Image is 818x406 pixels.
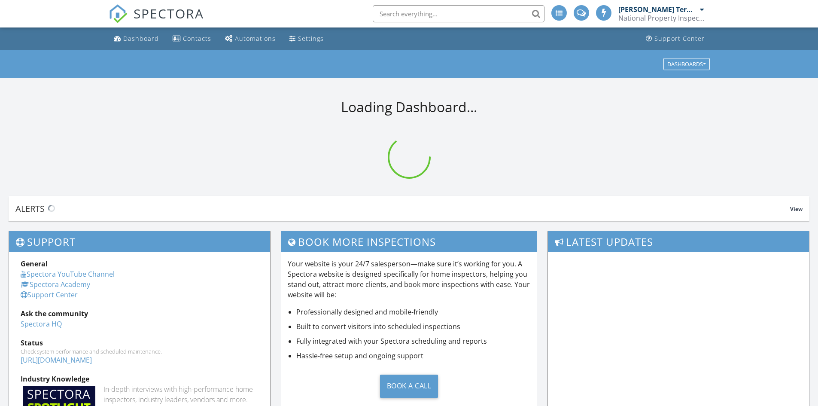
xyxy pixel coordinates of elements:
[663,58,710,70] button: Dashboards
[373,5,544,22] input: Search everything...
[21,348,258,355] div: Check system performance and scheduled maintenance.
[9,231,270,252] h3: Support
[134,4,204,22] span: SPECTORA
[123,34,159,43] div: Dashboard
[21,269,115,279] a: Spectora YouTube Channel
[235,34,276,43] div: Automations
[618,5,698,14] div: [PERSON_NAME] Termite and Pest Control
[21,280,90,289] a: Spectora Academy
[288,368,531,404] a: Book a Call
[21,308,258,319] div: Ask the community
[654,34,705,43] div: Support Center
[21,374,258,384] div: Industry Knowledge
[296,321,531,332] li: Built to convert visitors into scheduled inspections
[298,34,324,43] div: Settings
[169,31,215,47] a: Contacts
[21,290,78,299] a: Support Center
[281,231,537,252] h3: Book More Inspections
[15,203,790,214] div: Alerts
[21,319,62,329] a: Spectora HQ
[288,259,531,300] p: Your website is your 24/7 salesperson—make sure it’s working for you. A Spectora website is desig...
[286,31,327,47] a: Settings
[642,31,708,47] a: Support Center
[296,336,531,346] li: Fully integrated with your Spectora scheduling and reports
[380,375,438,398] div: Book a Call
[296,351,531,361] li: Hassle-free setup and ongoing support
[110,31,162,47] a: Dashboard
[790,205,803,213] span: View
[183,34,211,43] div: Contacts
[21,355,92,365] a: [URL][DOMAIN_NAME]
[548,231,809,252] h3: Latest Updates
[222,31,279,47] a: Automations (Advanced)
[21,259,48,269] strong: General
[667,61,706,67] div: Dashboards
[109,4,128,23] img: The Best Home Inspection Software - Spectora
[296,307,531,317] li: Professionally designed and mobile-friendly
[109,12,204,30] a: SPECTORA
[21,338,258,348] div: Status
[618,14,704,22] div: National Property Inspections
